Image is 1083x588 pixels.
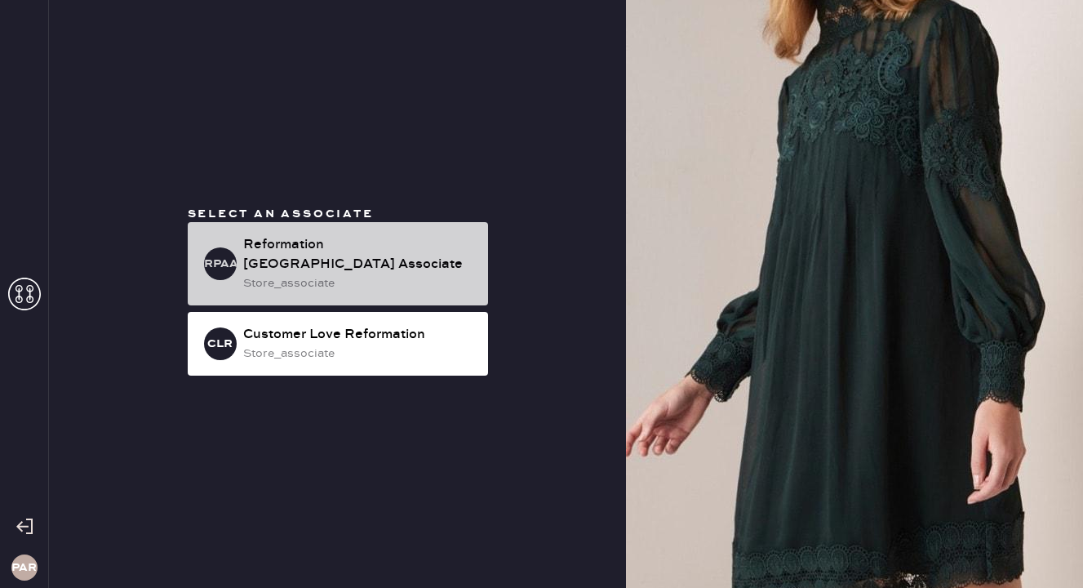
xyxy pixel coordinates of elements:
[243,274,475,292] div: store_associate
[11,562,37,573] h3: PAR
[243,325,475,345] div: Customer Love Reformation
[188,207,374,221] span: Select an associate
[207,338,233,350] h3: CLR
[204,258,237,269] h3: RPAA
[243,235,475,274] div: Reformation [GEOGRAPHIC_DATA] Associate
[243,345,475,363] div: store_associate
